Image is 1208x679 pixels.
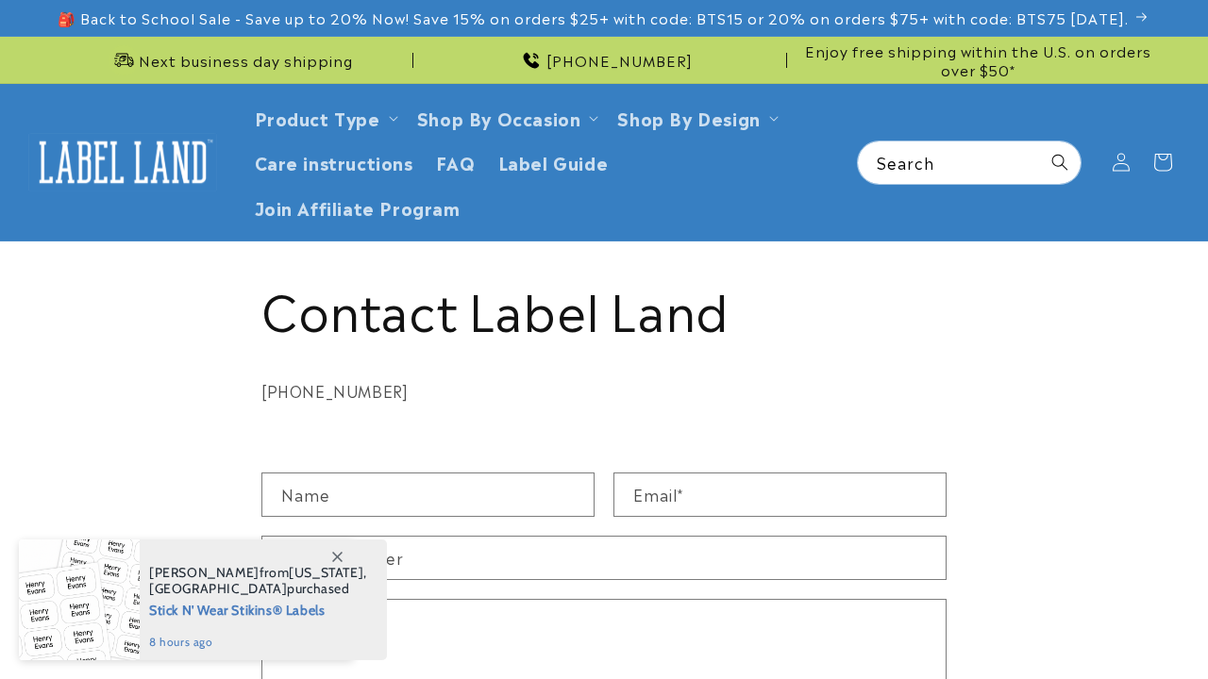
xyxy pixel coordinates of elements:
span: FAQ [436,151,476,173]
span: [PERSON_NAME] [149,564,260,581]
a: Label Land [22,125,225,198]
span: Care instructions [255,151,413,173]
span: [PHONE_NUMBER] [546,51,693,70]
a: Label Guide [487,140,620,184]
summary: Shop By Design [606,95,785,140]
span: 8 hours ago [149,634,367,651]
a: Shop By Design [617,105,760,130]
span: [GEOGRAPHIC_DATA] [149,580,287,597]
summary: Product Type [243,95,406,140]
h1: Contact Label Land [261,275,947,339]
a: Care instructions [243,140,425,184]
a: Join Affiliate Program [243,185,472,229]
div: Announcement [795,37,1161,83]
button: Search [1039,141,1081,183]
summary: Shop By Occasion [406,95,607,140]
iframe: Gorgias live chat messenger [1019,598,1189,660]
span: from , purchased [149,565,367,597]
span: Label Guide [498,151,609,173]
a: FAQ [425,140,487,184]
div: Announcement [47,37,413,83]
span: 🎒 Back to School Sale - Save up to 20% Now! Save 15% on orders $25+ with code: BTS15 or 20% on or... [58,8,1129,27]
span: Enjoy free shipping within the U.S. on orders over $50* [795,41,1161,78]
span: Join Affiliate Program [255,196,461,218]
a: Product Type [255,105,380,130]
div: [PHONE_NUMBER] [261,377,947,405]
div: Announcement [421,37,787,83]
span: [US_STATE] [289,564,363,581]
span: Stick N' Wear Stikins® Labels [149,597,367,621]
span: Shop By Occasion [417,107,581,128]
img: Label Land [28,133,217,191]
span: Next business day shipping [139,51,353,70]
